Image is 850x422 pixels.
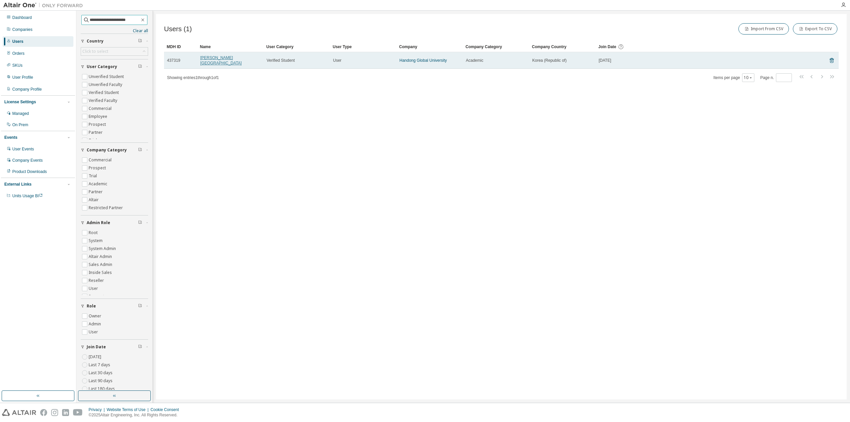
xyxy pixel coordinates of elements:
[89,172,98,180] label: Trial
[89,369,114,377] label: Last 30 days
[793,23,837,35] button: Export To CSV
[12,15,32,20] div: Dashboard
[12,87,42,92] div: Company Profile
[138,64,142,69] span: Clear filter
[62,409,69,416] img: linkedin.svg
[81,215,148,230] button: Admin Role
[12,51,25,56] div: Orders
[89,261,114,269] label: Sales Admin
[266,42,327,52] div: User Category
[51,409,58,416] img: instagram.svg
[87,220,110,225] span: Admin Role
[73,409,83,416] img: youtube.svg
[714,73,754,82] span: Items per page
[2,409,36,416] img: altair_logo.svg
[12,111,29,116] div: Managed
[532,58,566,63] span: Korea (Republic of)
[532,42,593,52] div: Company Country
[138,344,142,350] span: Clear filter
[466,42,527,52] div: Company Category
[89,285,99,293] label: User
[87,64,117,69] span: User Category
[89,89,120,97] label: Verified Student
[164,25,192,33] span: Users (1)
[333,42,394,52] div: User Type
[200,55,242,65] a: [PERSON_NAME][GEOGRAPHIC_DATA]
[81,340,148,354] button: Join Date
[89,105,113,113] label: Commercial
[89,253,113,261] label: Altair Admin
[89,361,112,369] label: Last 7 days
[89,385,116,393] label: Last 180 days
[12,194,43,198] span: Units Usage BI
[12,39,23,44] div: Users
[167,75,219,80] span: Showing entries 1 through 1 of 1
[89,229,99,237] label: Root
[12,75,33,80] div: User Profile
[89,407,107,412] div: Privacy
[4,135,17,140] div: Events
[89,97,119,105] label: Verified Faculty
[89,188,104,196] label: Partner
[40,409,47,416] img: facebook.svg
[466,58,483,63] span: Academic
[89,180,109,188] label: Academic
[89,73,125,81] label: Unverified Student
[200,42,261,52] div: Name
[89,81,124,89] label: Unverified Faculty
[399,58,447,63] a: Handong Global University
[4,182,32,187] div: External Links
[399,42,460,52] div: Company
[12,146,34,152] div: User Events
[82,49,108,54] div: Click to select
[267,58,295,63] span: Verified Student
[89,377,114,385] label: Last 90 days
[87,303,96,309] span: Role
[89,156,113,164] label: Commercial
[138,220,142,225] span: Clear filter
[12,27,33,32] div: Companies
[12,63,23,68] div: SKUs
[738,23,789,35] button: Import From CSV
[138,39,142,44] span: Clear filter
[744,75,753,80] button: 10
[89,136,98,144] label: Trial
[89,245,117,253] label: System Admin
[107,407,150,412] div: Website Terms of Use
[89,328,99,336] label: User
[87,344,106,350] span: Join Date
[89,121,107,128] label: Prospect
[81,34,148,48] button: Country
[89,113,109,121] label: Employee
[81,143,148,157] button: Company Category
[89,196,100,204] label: Altair
[89,164,107,172] label: Prospect
[598,44,616,49] span: Join Date
[89,237,104,245] label: System
[81,28,148,34] a: Clear all
[89,412,183,418] p: © 2025 Altair Engineering, Inc. All Rights Reserved.
[87,147,127,153] span: Company Category
[760,73,792,82] span: Page n.
[167,42,195,52] div: MDH ID
[81,299,148,313] button: Role
[87,39,104,44] span: Country
[81,59,148,74] button: User Category
[150,407,183,412] div: Cookie Consent
[89,277,105,285] label: Reseller
[81,47,148,55] div: Click to select
[89,353,103,361] label: [DATE]
[4,99,36,105] div: License Settings
[89,269,113,277] label: Inside Sales
[138,303,142,309] span: Clear filter
[333,58,341,63] span: User
[89,320,102,328] label: Admin
[89,128,104,136] label: Partner
[89,204,124,212] label: Restricted Partner
[89,293,106,300] label: Support
[138,147,142,153] span: Clear filter
[3,2,86,9] img: Altair One
[89,312,103,320] label: Owner
[618,44,624,50] svg: Date when the user was first added or directly signed up. If the user was deleted and later re-ad...
[167,58,180,63] span: 437319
